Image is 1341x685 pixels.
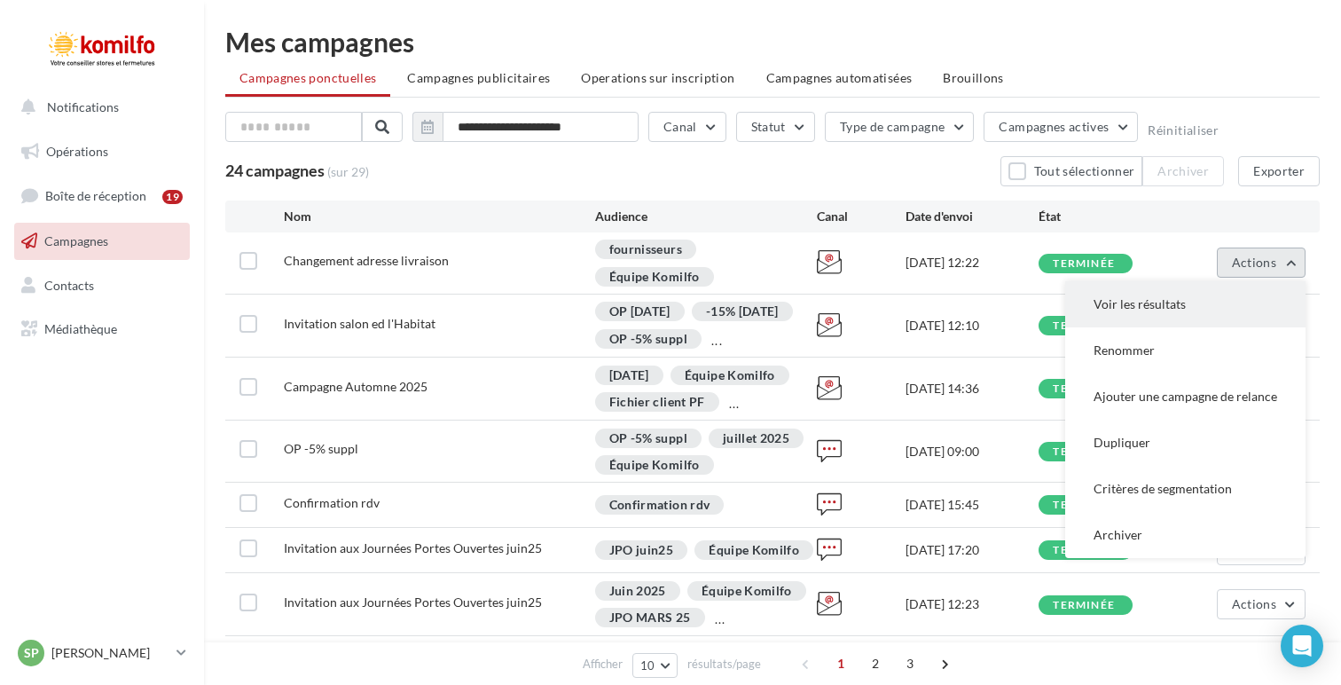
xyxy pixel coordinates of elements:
button: Type de campagne [825,112,975,142]
div: [DATE] 09:00 [906,443,1039,461]
span: Campagnes actives [999,119,1109,134]
button: Actions [1217,248,1306,278]
div: ... [729,395,741,413]
span: Boîte de réception [45,188,146,203]
p: [PERSON_NAME] [51,644,169,662]
span: Médiathèque [44,321,117,336]
a: SP [PERSON_NAME] [14,636,190,670]
span: 24 campagnes [225,161,325,180]
div: Date d'envoi [906,208,1039,225]
span: Campagnes automatisées [766,70,913,85]
span: Campagnes publicitaires [407,70,550,85]
div: -15% [DATE] [692,302,793,321]
div: terminée [1053,383,1115,395]
div: Équipe Komilfo [595,267,714,287]
button: Ajouter une campagne de relance [1065,374,1306,420]
div: fournisseurs [595,240,696,259]
div: terminée [1053,258,1115,270]
div: Mes campagnes [225,28,1320,55]
div: OP [DATE] [595,302,685,321]
span: Invitation aux Journées Portes Ouvertes juin25 [284,540,542,555]
span: Campagnes [44,233,108,248]
span: Actions [1232,596,1276,611]
div: JPO juin25 [595,540,688,560]
span: 1 [827,650,855,678]
div: 19 [162,190,183,204]
div: terminée [1053,446,1115,458]
div: Open Intercom Messenger [1281,625,1323,667]
button: Voir les résultats [1065,281,1306,327]
div: [DATE] 12:22 [906,254,1039,272]
span: 3 [896,650,924,678]
div: [DATE] [595,366,663,385]
a: Médiathèque [11,311,193,348]
div: ... [715,610,726,628]
div: juillet 2025 [709,429,804,448]
span: Confirmation rdv [284,495,380,510]
div: Équipe Komilfo [694,540,813,560]
div: terminée [1053,320,1115,332]
div: Équipe Komilfo [687,581,806,601]
button: Réinitialiser [1148,123,1219,138]
span: Operations sur inscription [581,70,734,85]
span: Brouillons [943,70,1004,85]
button: Canal [648,112,726,142]
div: Équipe Komilfo [670,366,789,385]
button: Statut [736,112,815,142]
a: Contacts [11,267,193,304]
button: Campagnes actives [984,112,1138,142]
div: OP -5% suppl [595,329,702,349]
a: Boîte de réception19 [11,177,193,215]
div: [DATE] 14:36 [906,380,1039,398]
button: Dupliquer [1065,420,1306,466]
button: Archiver [1065,512,1306,558]
button: Exporter [1238,156,1320,186]
span: Invitation aux Journées Portes Ouvertes juin25 [284,594,542,610]
span: (sur 29) [327,163,369,181]
button: Tout sélectionner [1000,156,1142,186]
button: Archiver [1142,156,1224,186]
span: OP -5% suppl [284,441,358,456]
span: 10 [640,658,655,673]
div: Canal [817,208,906,225]
div: [DATE] 17:20 [906,541,1039,559]
span: résultats/page [687,656,761,673]
span: SP [24,644,39,662]
div: Audience [595,208,817,225]
button: Notifications [11,89,186,126]
span: Invitation salon ed l'Habitat [284,316,435,331]
div: Fichier client PF [595,392,719,412]
div: ... [711,332,723,350]
span: Contacts [44,277,94,292]
div: État [1039,208,1172,225]
span: 2 [861,650,890,678]
span: Opérations [46,144,108,159]
div: Équipe Komilfo [595,455,714,475]
div: Juin 2025 [595,581,680,601]
span: Actions [1232,255,1276,270]
div: terminée [1053,545,1115,556]
a: Opérations [11,133,193,170]
div: Confirmation rdv [595,495,725,515]
div: terminée [1053,500,1115,511]
button: Critères de segmentation [1065,466,1306,512]
span: Afficher [583,656,623,673]
span: Changement adresse livraison [284,253,449,268]
div: [DATE] 12:10 [906,317,1039,335]
div: JPO MARS 25 [595,608,705,627]
button: Renommer [1065,327,1306,374]
span: Campagne Automne 2025 [284,379,427,394]
div: [DATE] 15:45 [906,496,1039,514]
button: Actions [1217,589,1306,619]
span: Notifications [47,99,119,114]
div: [DATE] 12:23 [906,595,1039,613]
a: Campagnes [11,223,193,260]
div: Nom [284,208,595,225]
div: OP -5% suppl [595,429,702,448]
button: 10 [632,653,678,678]
div: terminée [1053,600,1115,611]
